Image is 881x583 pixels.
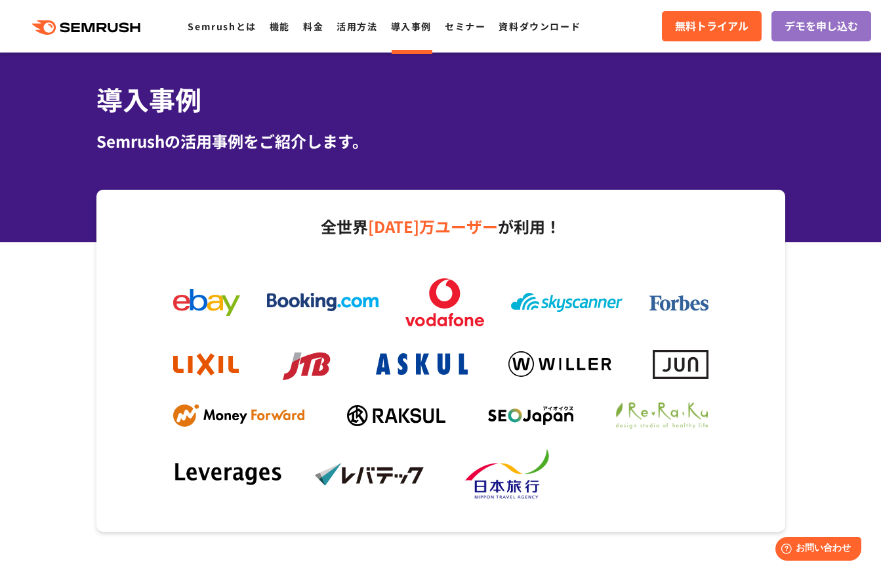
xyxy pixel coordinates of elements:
img: ReRaKu [616,402,708,429]
img: jtb [279,346,335,383]
a: 機能 [270,20,290,33]
a: 活用方法 [337,20,377,33]
a: 料金 [303,20,323,33]
img: lixil [173,353,239,376]
iframe: Help widget launcher [764,532,867,569]
img: nta [455,448,567,501]
div: Semrushの活用事例をご紹介します。 [96,129,785,153]
a: 導入事例 [391,20,432,33]
img: seojapan [488,406,573,425]
img: booking [267,293,379,311]
span: デモを申し込む [785,18,858,35]
img: vodafone [405,278,484,326]
img: forbes [649,295,708,311]
img: jun [653,350,708,378]
img: levtech [314,462,426,486]
img: dummy [596,461,708,488]
a: セミナー [445,20,485,33]
img: leverages [173,462,285,488]
img: askul [376,353,468,375]
a: 資料ダウンロード [499,20,581,33]
img: raksul [347,405,445,426]
a: Semrushとは [188,20,256,33]
a: デモを申し込む [771,11,871,41]
h1: 導入事例 [96,80,785,119]
span: [DATE]万ユーザー [368,215,498,238]
p: 全世界 が利用！ [160,213,722,240]
img: ebay [173,289,240,316]
img: mf [173,404,304,427]
img: skyscanner [511,293,623,312]
span: 無料トライアル [675,18,748,35]
img: willer [508,351,611,377]
a: 無料トライアル [662,11,762,41]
